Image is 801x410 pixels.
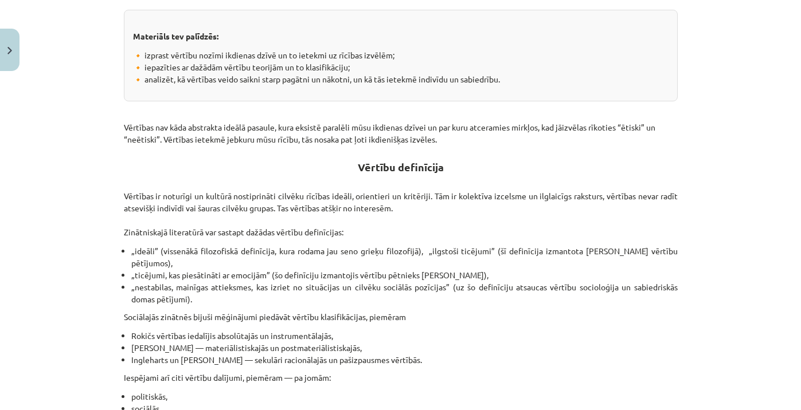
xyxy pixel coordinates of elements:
[124,101,678,145] p: Vērtības nav kāda abstrakta ideālā pasaule, kura eksistē paralēli mūsu ikdienas dzīvei un par kur...
[133,49,669,85] p: 🔸 izprast vērtību nozīmi ikdienas dzīvē un to ietekmi uz rīcības izvēlēm; 🔸 iepazīties ar dažādām...
[131,245,678,269] li: „ideāli” (vissenākā filozofiskā definīcija, kura rodama jau seno grieķu filozofijā), „ilgstoši ti...
[358,160,444,174] strong: Vērtību definīcija
[131,391,678,403] li: politiskās,
[131,354,678,366] li: Ingleharts un [PERSON_NAME] — sekulāri racionālajās un pašizpausmes vērtībās.
[124,190,678,238] p: Vērtības ir noturīgi un kultūrā nostiprināti cilvēku rīcības ideāli, orientieri un kritēriji. Tām...
[124,311,678,323] p: Sociālajās zinātnēs bijuši mēģinājumi piedāvāt vērtību klasifikācijas, piemēram
[131,342,678,354] li: [PERSON_NAME] — materiālistiskajās un postmateriālistiskajās,
[131,269,678,281] li: „ticējumi, kas piesātināti ar emocijām” (šo definīciju izmantojis vērtību pētnieks [PERSON_NAME]),
[133,31,218,41] strong: Materiāls tev palīdzēs:
[131,330,678,342] li: Rokičs vērtības iedalījis absolūtajās un instrumentālajās,
[7,47,12,54] img: icon-close-lesson-0947bae3869378f0d4975bcd49f059093ad1ed9edebbc8119c70593378902aed.svg
[131,281,678,305] li: „nestabilas, mainīgas attieksmes, kas izriet no situācijas un cilvēku sociālās pozīcijas” (uz šo ...
[124,372,678,384] p: Iespējami arī citi vērtību dalījumi, piemēram — pa jomām:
